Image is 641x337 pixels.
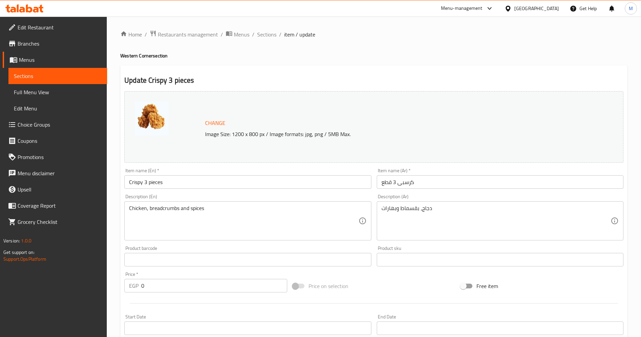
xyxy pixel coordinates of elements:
[3,255,46,263] a: Support.OpsPlatform
[18,169,102,177] span: Menu disclaimer
[284,30,315,38] span: item / update
[120,52,627,59] h4: Western Corner section
[3,116,107,133] a: Choice Groups
[141,279,287,292] input: Please enter price
[158,30,218,38] span: Restaurants management
[441,4,483,12] div: Menu-management
[120,30,142,38] a: Home
[129,282,139,290] p: EGP
[3,19,107,35] a: Edit Restaurant
[629,5,633,12] span: M
[18,40,102,48] span: Branches
[18,153,102,161] span: Promotions
[202,116,228,130] button: Change
[381,205,611,237] textarea: دجاج، بقسماط وبهارات
[226,30,249,39] a: Menus
[377,253,623,266] input: Please enter product sku
[19,56,102,64] span: Menus
[3,35,107,52] a: Branches
[279,30,281,38] li: /
[234,30,249,38] span: Menus
[145,30,147,38] li: /
[14,72,102,80] span: Sections
[18,185,102,193] span: Upsell
[124,75,623,85] h2: Update Crispy 3 pieces
[252,30,254,38] li: /
[3,133,107,149] a: Coupons
[309,282,348,290] span: Price on selection
[205,118,225,128] span: Change
[14,104,102,112] span: Edit Menu
[8,84,107,100] a: Full Menu View
[135,102,169,135] img: Crispy_3_pieces638803888037135379.jpg
[221,30,223,38] li: /
[8,100,107,116] a: Edit Menu
[21,236,31,245] span: 1.0.0
[120,30,627,39] nav: breadcrumb
[129,205,358,237] textarea: Chicken, breadcrumbs and spices
[3,236,20,245] span: Version:
[14,88,102,96] span: Full Menu View
[3,198,107,214] a: Coverage Report
[3,248,34,257] span: Get support on:
[3,52,107,68] a: Menus
[3,214,107,230] a: Grocery Checklist
[377,175,623,189] input: Enter name Ar
[18,23,102,31] span: Edit Restaurant
[18,202,102,210] span: Coverage Report
[124,253,371,266] input: Please enter product barcode
[3,149,107,165] a: Promotions
[3,181,107,198] a: Upsell
[18,137,102,145] span: Coupons
[150,30,218,39] a: Restaurants management
[257,30,276,38] a: Sections
[514,5,559,12] div: [GEOGRAPHIC_DATA]
[3,165,107,181] a: Menu disclaimer
[18,218,102,226] span: Grocery Checklist
[124,175,371,189] input: Enter name En
[8,68,107,84] a: Sections
[476,282,498,290] span: Free item
[18,121,102,129] span: Choice Groups
[202,130,561,138] p: Image Size: 1200 x 800 px / Image formats: jpg, png / 5MB Max.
